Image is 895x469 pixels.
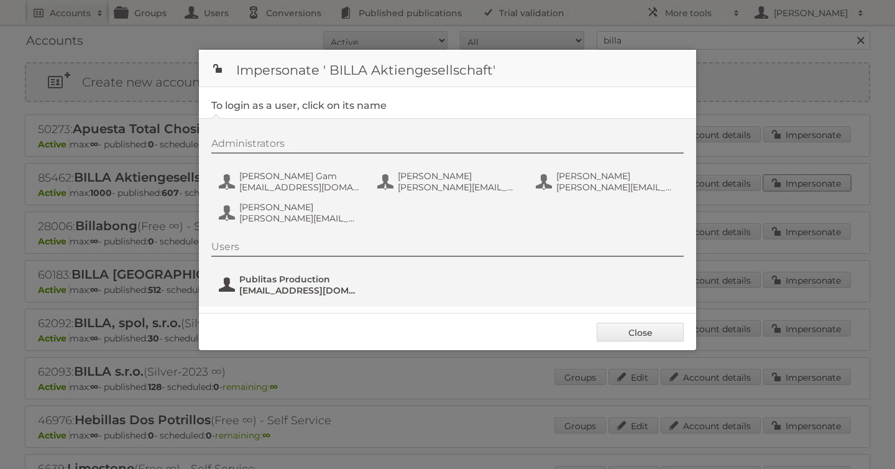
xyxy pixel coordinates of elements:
span: [PERSON_NAME] [398,170,518,182]
button: [PERSON_NAME] [PERSON_NAME][EMAIL_ADDRESS][DOMAIN_NAME] [376,169,522,194]
button: [PERSON_NAME] [PERSON_NAME][EMAIL_ADDRESS][DOMAIN_NAME] [218,200,364,225]
span: [PERSON_NAME] [239,202,360,213]
span: [PERSON_NAME] Gam [239,170,360,182]
button: [PERSON_NAME] Gam [EMAIL_ADDRESS][DOMAIN_NAME] [218,169,364,194]
div: Users [211,241,684,257]
button: Publitas Production [EMAIL_ADDRESS][DOMAIN_NAME] [218,272,364,297]
span: [EMAIL_ADDRESS][DOMAIN_NAME] [239,182,360,193]
legend: To login as a user, click on its name [211,100,387,111]
button: [PERSON_NAME] [PERSON_NAME][EMAIL_ADDRESS][DOMAIN_NAME] [535,169,681,194]
span: [PERSON_NAME] [556,170,677,182]
span: [EMAIL_ADDRESS][DOMAIN_NAME] [239,285,360,296]
a: Close [597,323,684,341]
h1: Impersonate ' BILLA Aktiengesellschaft' [199,50,696,87]
div: Administrators [211,137,684,154]
span: Publitas Production [239,274,360,285]
span: [PERSON_NAME][EMAIL_ADDRESS][DOMAIN_NAME] [556,182,677,193]
span: [PERSON_NAME][EMAIL_ADDRESS][DOMAIN_NAME] [239,213,360,224]
span: [PERSON_NAME][EMAIL_ADDRESS][DOMAIN_NAME] [398,182,518,193]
